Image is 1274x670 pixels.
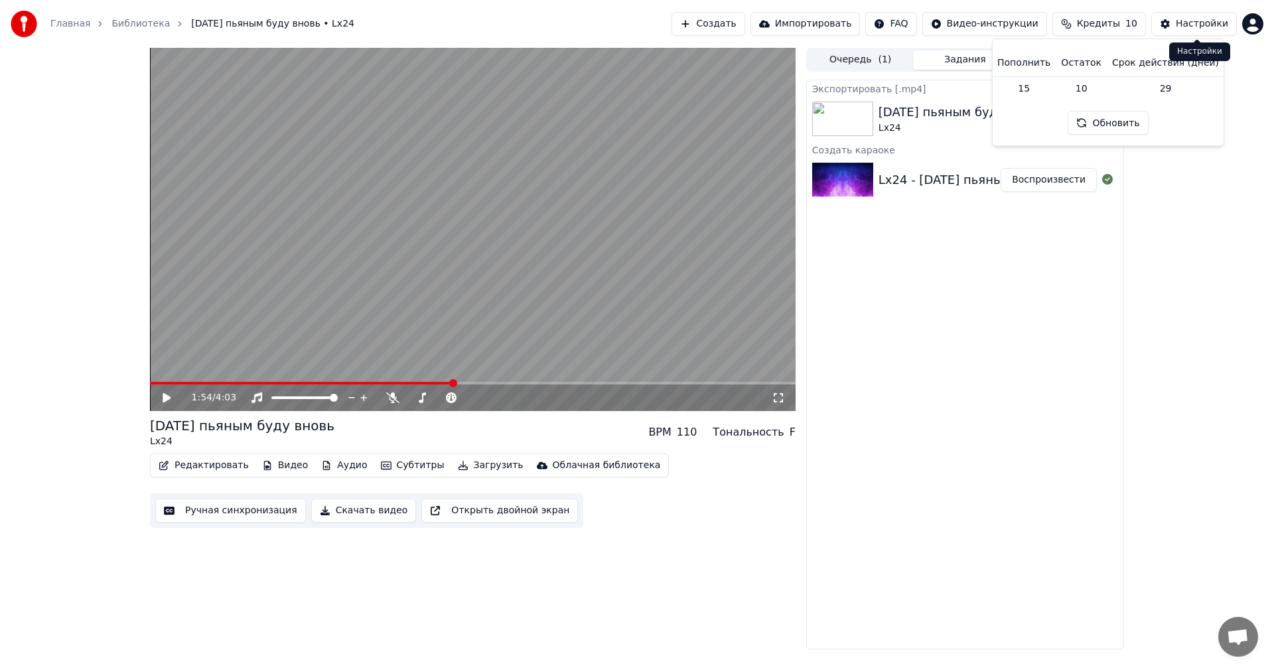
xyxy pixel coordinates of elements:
div: Lx24 [150,435,334,448]
th: Остаток [1056,50,1107,76]
button: Загрузить [453,456,529,475]
span: [DATE] пьяным буду вновь • Lx24 [191,17,354,31]
img: youka [11,11,37,37]
div: F [790,424,796,440]
div: Настройки [1169,42,1230,61]
td: 10 [1056,76,1107,100]
button: Задания [913,50,1018,70]
button: Импортировать [750,12,861,36]
span: 4:03 [216,391,236,404]
nav: breadcrumb [50,17,354,31]
button: FAQ [865,12,916,36]
td: 29 [1107,76,1224,100]
button: Аудио [316,456,372,475]
div: [DATE] пьяным буду вновь [150,416,334,435]
span: ( 1 ) [878,53,891,66]
button: Открыть двойной экран [421,499,578,523]
div: Открытый чат [1218,617,1258,657]
button: Настройки [1151,12,1237,36]
div: Настройки [1176,17,1228,31]
td: 15 [992,76,1056,100]
button: Ручная синхронизация [155,499,306,523]
div: BPM [648,424,671,440]
th: Срок действия (дней) [1107,50,1224,76]
button: Обновить [1068,111,1148,135]
button: Видео-инструкции [922,12,1047,36]
div: / [192,391,224,404]
div: Экспортировать [.mp4] [807,80,1123,96]
th: Пополнить [992,50,1056,76]
button: Видео [257,456,314,475]
button: Субтитры [376,456,450,475]
a: Библиотека [111,17,170,31]
div: 110 [677,424,697,440]
div: [DATE] пьяным буду вновь [879,103,1044,122]
span: 10 [1125,17,1137,31]
button: Воспроизвести [1001,168,1097,192]
div: Облачная библиотека [553,459,661,472]
button: Очередь [808,50,913,70]
a: Главная [50,17,90,31]
button: Скачать видео [311,499,417,523]
button: Кредиты10 [1052,12,1146,36]
div: Lx24 - [DATE] пьяным буду вновь [879,171,1086,189]
span: Кредиты [1077,17,1120,31]
button: Создать [672,12,744,36]
div: Создать караоке [807,141,1123,157]
div: Тональность [713,424,784,440]
span: 1:54 [192,391,212,404]
button: Редактировать [153,456,254,475]
div: Lx24 [879,122,1044,135]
